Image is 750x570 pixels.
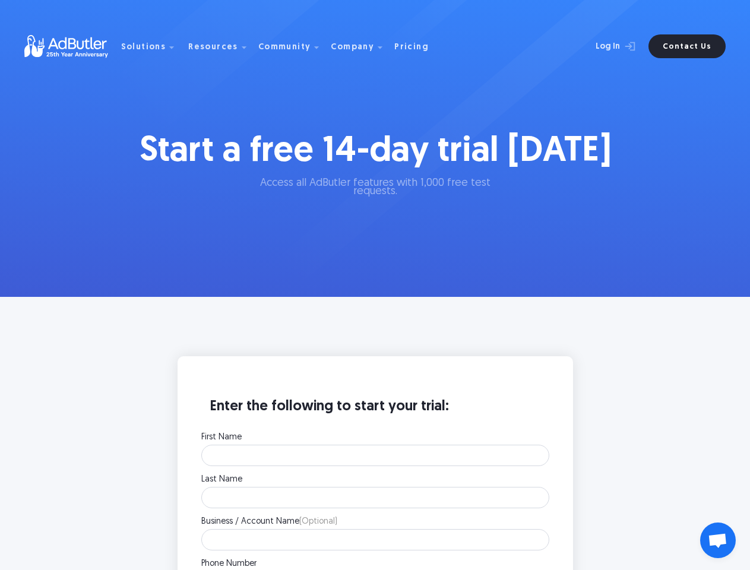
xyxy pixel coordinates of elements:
h3: Enter the following to start your trial: [201,398,549,427]
div: Solutions [121,43,166,52]
a: Pricing [394,41,438,52]
a: Log In [564,34,641,58]
div: Resources [188,43,238,52]
div: Company [331,43,374,52]
div: Community [258,43,311,52]
div: Solutions [121,27,184,65]
label: Last Name [201,476,549,484]
div: Open chat [700,522,736,558]
div: Community [258,27,329,65]
p: Access all AdButler features with 1,000 free test requests. [242,179,509,196]
label: First Name [201,433,549,442]
div: Resources [188,27,256,65]
h1: Start a free 14-day trial [DATE] [135,131,615,173]
label: Phone Number [201,560,549,568]
a: Contact Us [648,34,726,58]
span: (Optional) [299,517,337,526]
div: Company [331,27,392,65]
label: Business / Account Name [201,518,549,526]
div: Pricing [394,43,429,52]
